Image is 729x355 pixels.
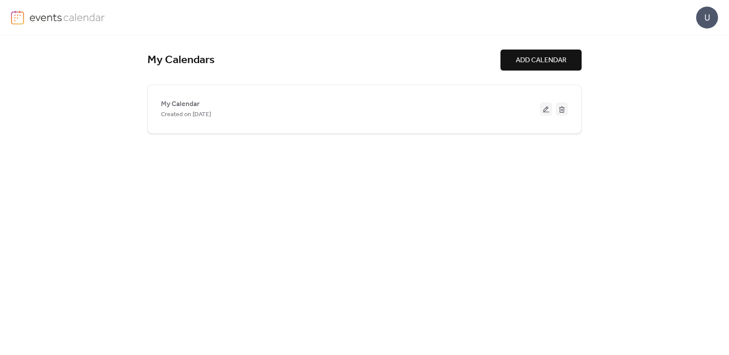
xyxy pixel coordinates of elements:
[147,53,500,67] div: My Calendars
[696,7,718,28] div: U
[161,102,200,106] a: My Calendar
[516,55,566,66] span: ADD CALENDAR
[500,50,582,71] button: ADD CALENDAR
[161,110,211,120] span: Created on [DATE]
[11,11,24,25] img: logo
[161,99,200,110] span: My Calendar
[29,11,105,24] img: logo-type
